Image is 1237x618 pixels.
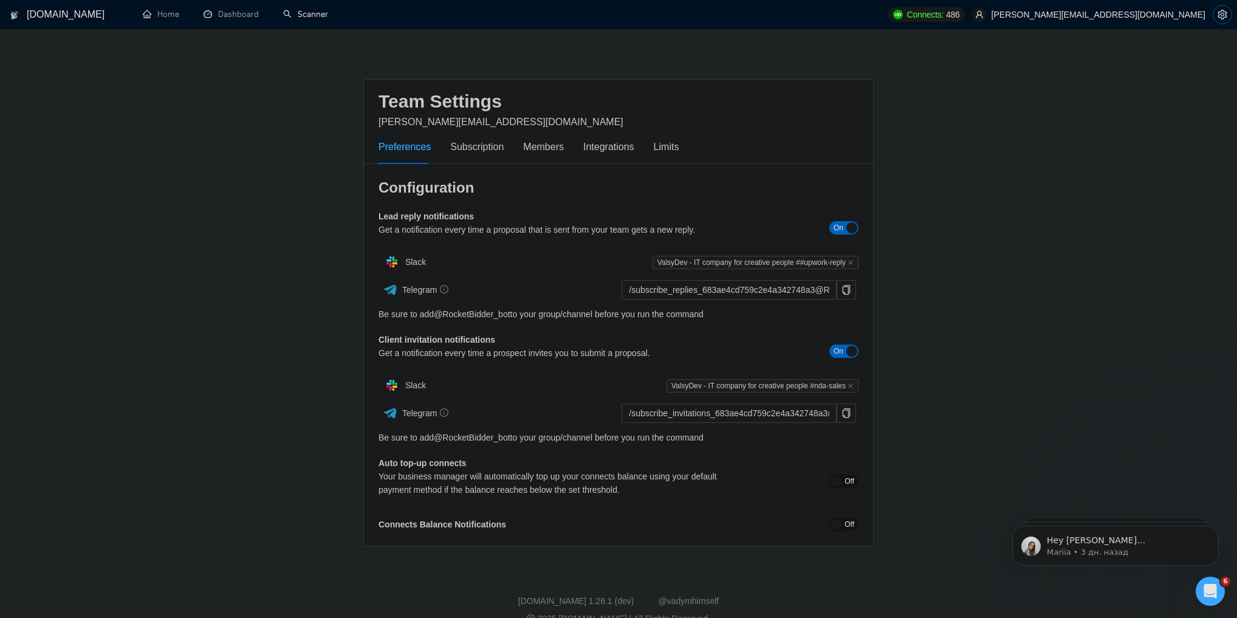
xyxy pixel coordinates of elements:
[379,117,623,127] span: [PERSON_NAME][EMAIL_ADDRESS][DOMAIN_NAME]
[53,47,210,58] p: Message from Mariia, sent 3 дн. назад
[440,285,448,294] span: info-circle
[1213,10,1232,19] span: setting
[1213,10,1232,19] a: setting
[666,379,858,393] span: ValsyDev - IT company for creative people #nda-sales
[379,223,739,236] div: Get a notification every time a proposal that is sent from your team gets a new reply.
[10,5,19,25] img: logo
[405,380,426,390] span: Slack
[383,282,398,297] img: ww3wtPAAAAAElFTkSuQmCC
[975,10,984,19] span: user
[658,596,719,606] a: @vadymhimself
[379,458,467,468] b: Auto top-up connects
[379,346,739,360] div: Get a notification every time a prospect invites you to submit a proposal.
[834,221,843,235] span: On
[848,383,854,389] span: close
[379,178,858,197] h3: Configuration
[380,250,404,274] img: hpQkSZIkSZIkSZIkSZIkSZIkSZIkSZIkSZIkSZIkSZIkSZIkSZIkSZIkSZIkSZIkSZIkSZIkSZIkSZIkSZIkSZIkSZIkSZIkS...
[379,307,858,321] div: Be sure to add to your group/channel before you run the command
[143,9,179,19] a: homeHome
[53,35,207,238] span: Hey [PERSON_NAME][EMAIL_ADDRESS][DOMAIN_NAME], Looks like your Upwork agency ValsyDev 🤖 AI Platfo...
[1213,5,1232,24] button: setting
[402,285,449,295] span: Telegram
[204,9,259,19] a: dashboardDashboard
[907,8,944,21] span: Connects:
[523,139,564,154] div: Members
[837,408,855,418] span: copy
[283,9,328,19] a: searchScanner
[379,139,431,154] div: Preferences
[402,408,449,418] span: Telegram
[1221,577,1230,586] span: 6
[440,408,448,417] span: info-circle
[379,89,858,114] h2: Team Settings
[946,8,959,21] span: 486
[434,307,510,321] a: @RocketBidder_bot
[383,405,398,421] img: ww3wtPAAAAAElFTkSuQmCC
[653,256,858,269] span: ValsyDev - IT company for creative people ##upwork-reply
[837,403,856,423] button: copy
[434,431,510,444] a: @RocketBidder_bot
[379,520,506,529] b: Connects Balance Notifications
[837,285,855,295] span: copy
[583,139,634,154] div: Integrations
[405,257,426,267] span: Slack
[845,475,854,488] span: Off
[380,373,404,397] img: hpQkSZIkSZIkSZIkSZIkSZIkSZIkSZIkSZIkSZIkSZIkSZIkSZIkSZIkSZIkSZIkSZIkSZIkSZIkSZIkSZIkSZIkSZIkSZIkS...
[654,139,679,154] div: Limits
[893,10,903,19] img: upwork-logo.png
[845,518,854,531] span: Off
[837,280,856,300] button: copy
[379,211,474,221] b: Lead reply notifications
[379,470,739,496] div: Your business manager will automatically top up your connects balance using your default payment ...
[379,431,858,444] div: Be sure to add to your group/channel before you run the command
[518,596,634,606] a: [DOMAIN_NAME] 1.26.1 (dev)
[379,335,495,345] b: Client invitation notifications
[994,500,1237,585] iframe: Intercom notifications сообщение
[834,345,843,358] span: On
[450,139,504,154] div: Subscription
[848,259,854,266] span: close
[1196,577,1225,606] iframe: Intercom live chat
